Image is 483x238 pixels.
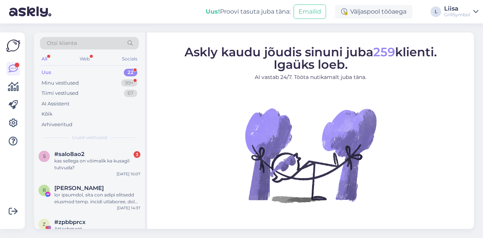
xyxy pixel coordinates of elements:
[444,6,470,12] div: Liisa
[294,5,326,19] button: Emailid
[54,185,104,192] span: Robert Szulc
[54,151,85,158] span: #salo8ao2
[206,7,291,16] div: Proovi tasuta juba täna:
[42,110,52,118] div: Kõik
[185,73,437,81] p: AI vastab 24/7. Tööta nutikamalt juba täna.
[117,205,140,211] div: [DATE] 14:37
[43,221,46,227] span: z
[47,39,77,47] span: Otsi kliente
[54,219,86,226] span: #zpbbprcx
[54,226,140,232] div: Attachment
[78,54,91,64] div: Web
[124,69,137,76] div: 22
[431,6,441,17] div: L
[134,151,140,158] div: 3
[42,69,51,76] div: Uus
[117,171,140,177] div: [DATE] 10:07
[120,54,139,64] div: Socials
[40,54,49,64] div: All
[6,39,20,53] img: Askly Logo
[206,8,220,15] b: Uus!
[121,79,137,87] div: 99+
[124,90,137,97] div: 67
[43,153,46,159] span: s
[42,100,69,108] div: AI Assistent
[42,79,79,87] div: Minu vestlused
[43,187,46,193] span: R
[444,12,470,18] div: GrillSymbol
[72,134,107,141] span: Uued vestlused
[42,121,72,128] div: Arhiveeritud
[444,6,478,18] a: LiisaGrillSymbol
[243,87,378,223] img: No Chat active
[335,5,412,19] div: Väljaspool tööaega
[54,192,140,205] div: lor ipsumdol, sita con adipi elitsedd eiusmod temp. incidi utlaboree, dol magnaa enima minim veni...
[42,90,78,97] div: Tiimi vestlused
[373,44,395,59] span: 259
[54,158,140,171] div: kas sellega on võimalik ka kusagil tutvuda?
[185,44,437,71] span: Askly kaudu jõudis sinuni juba klienti. Igaüks loeb.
